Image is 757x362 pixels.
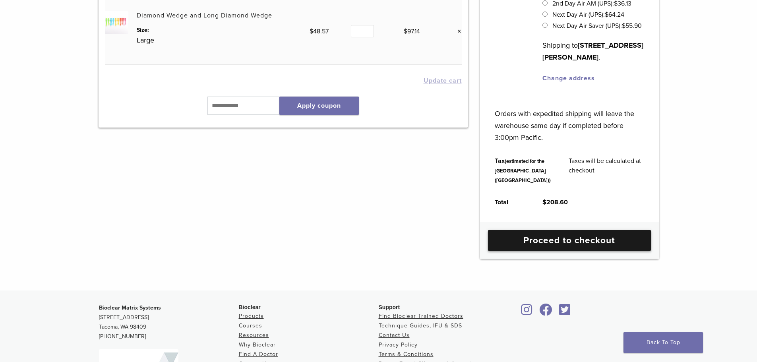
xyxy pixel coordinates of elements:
[557,308,573,316] a: Bioclear
[239,304,261,310] span: Bioclear
[605,11,624,19] bdi: 64.24
[379,341,418,348] a: Privacy Policy
[486,191,534,213] th: Total
[239,322,262,329] a: Courses
[552,22,642,30] label: Next Day Air Saver (UPS):
[379,304,400,310] span: Support
[542,41,643,62] strong: [STREET_ADDRESS][PERSON_NAME]
[622,22,642,30] bdi: 55.90
[542,198,546,206] span: $
[495,158,551,184] small: (estimated for the [GEOGRAPHIC_DATA] ([GEOGRAPHIC_DATA]))
[404,27,407,35] span: $
[239,313,264,319] a: Products
[542,74,595,82] a: Change address
[379,322,462,329] a: Technique Guides, IFU & SDS
[99,303,239,341] p: [STREET_ADDRESS] Tacoma, WA 98409 [PHONE_NUMBER]
[137,34,310,46] p: Large
[379,332,410,339] a: Contact Us
[239,332,269,339] a: Resources
[451,26,462,37] a: Remove this item
[537,308,555,316] a: Bioclear
[239,341,276,348] a: Why Bioclear
[379,351,434,358] a: Terms & Conditions
[519,308,535,316] a: Bioclear
[623,332,703,353] a: Back To Top
[379,313,463,319] a: Find Bioclear Trained Doctors
[488,230,651,251] a: Proceed to checkout
[542,198,568,206] bdi: 208.60
[622,22,625,30] span: $
[105,11,128,34] img: Diamond Wedge and Long Diamond Wedge
[486,150,560,191] th: Tax
[542,39,644,63] p: Shipping to .
[310,27,313,35] span: $
[560,150,653,191] td: Taxes will be calculated at checkout
[552,11,624,19] label: Next Day Air (UPS):
[99,304,161,311] strong: Bioclear Matrix Systems
[137,26,310,34] dt: Size:
[404,27,420,35] bdi: 97.14
[424,77,462,84] button: Update cart
[605,11,608,19] span: $
[279,97,359,115] button: Apply coupon
[137,12,272,19] a: Diamond Wedge and Long Diamond Wedge
[310,27,329,35] bdi: 48.57
[495,96,644,143] p: Orders with expedited shipping will leave the warehouse same day if completed before 3:00pm Pacific.
[239,351,278,358] a: Find A Doctor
